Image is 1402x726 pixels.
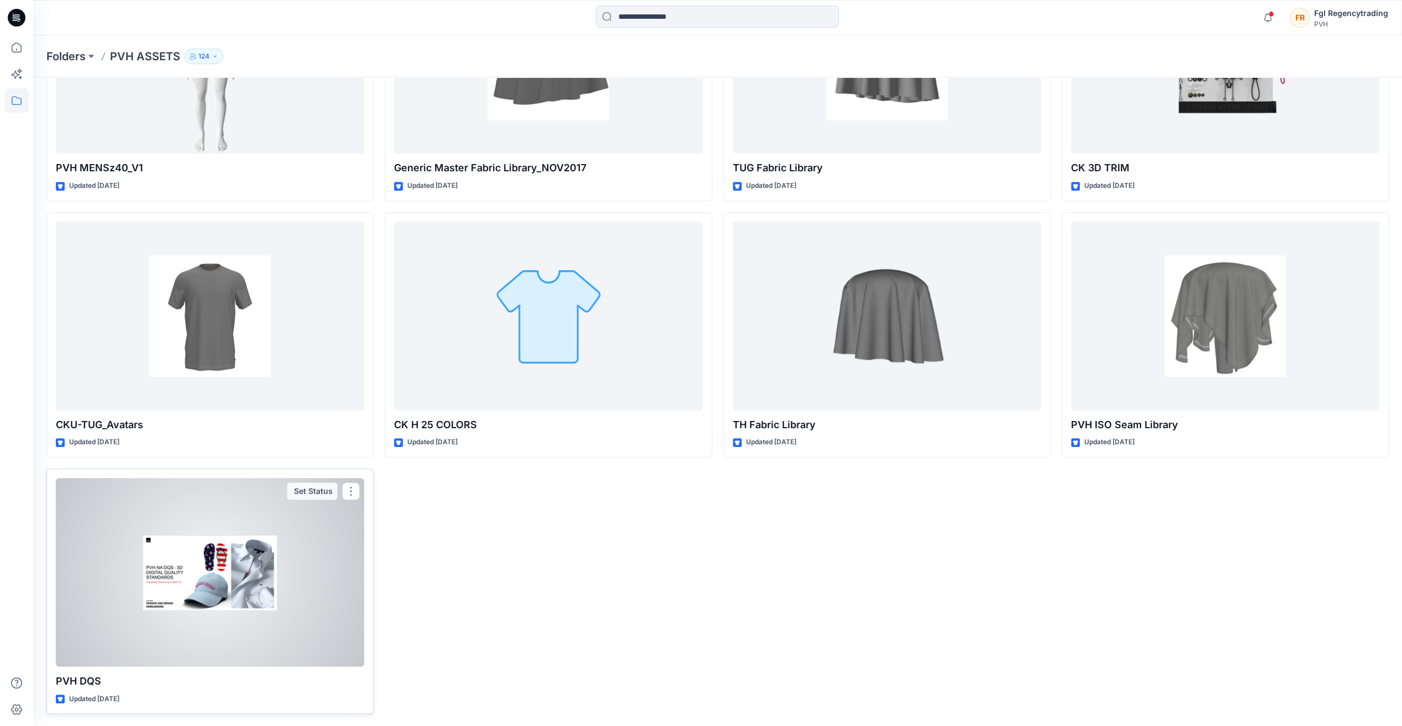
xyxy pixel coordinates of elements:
[407,180,458,192] p: Updated [DATE]
[56,222,364,410] a: CKU-TUG_Avatars
[1290,8,1310,28] div: FR
[1071,222,1379,410] a: PVH ISO Seam Library
[198,50,209,62] p: 124
[1071,160,1379,176] p: CK 3D TRIM
[110,49,180,64] p: PVH ASSETS
[56,478,364,666] a: PVH DQS
[69,180,119,192] p: Updated [DATE]
[69,436,119,448] p: Updated [DATE]
[1084,180,1135,192] p: Updated [DATE]
[1314,7,1388,20] div: Fgl Regencytrading
[394,160,702,176] p: Generic Master Fabric Library_NOV2017
[56,160,364,176] p: PVH MENSz40_V1
[733,160,1041,176] p: TUG Fabric Library
[407,436,458,448] p: Updated [DATE]
[56,417,364,433] p: CKU-TUG_Avatars
[746,180,796,192] p: Updated [DATE]
[69,693,119,705] p: Updated [DATE]
[1084,436,1135,448] p: Updated [DATE]
[746,436,796,448] p: Updated [DATE]
[1314,20,1388,28] div: PVH
[733,222,1041,410] a: TH Fabric Library
[185,49,223,64] button: 124
[733,417,1041,433] p: TH Fabric Library
[46,49,86,64] a: Folders
[394,222,702,410] a: CK H 25 COLORS
[394,417,702,433] p: CK H 25 COLORS
[1071,417,1379,433] p: PVH ISO Seam Library
[56,674,364,689] p: PVH DQS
